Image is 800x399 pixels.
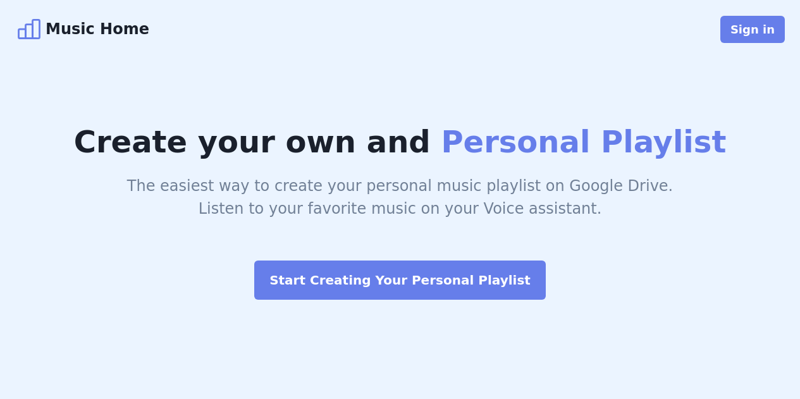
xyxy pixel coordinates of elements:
div: The easiest way to create your personal music playlist on Google Drive. Listen to your favorite m... [15,175,785,220]
button: Start Creating Your Personal Playlist [254,261,546,300]
button: Sign in [720,16,785,43]
span: Personal Playlist [441,124,726,159]
h1: Create your own and [15,119,785,164]
a: Music Home [15,15,149,43]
